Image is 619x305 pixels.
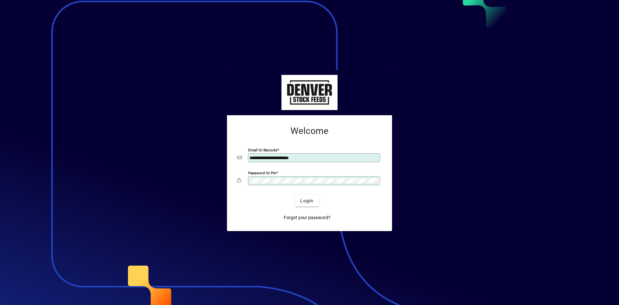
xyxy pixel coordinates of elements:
a: Forgot your password? [281,212,333,223]
button: Login [295,195,319,207]
h2: Welcome [237,126,382,137]
span: Login [300,198,313,204]
span: Forgot your password? [284,214,330,221]
mat-label: Email or Barcode [248,148,277,152]
mat-label: Password or Pin [248,171,276,175]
